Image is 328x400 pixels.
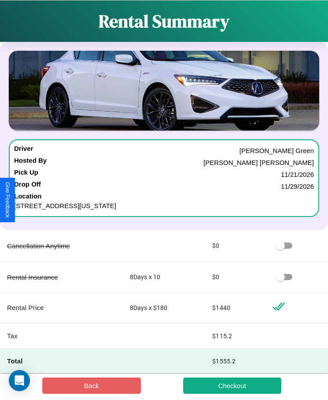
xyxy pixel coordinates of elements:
p: 11 / 29 / 2026 [281,180,314,192]
h4: Location [14,192,314,200]
td: $ 1440 [205,293,265,323]
div: Give Feedback [4,182,11,218]
td: $ 1555.2 [205,349,265,373]
p: Rental Insurance [7,271,116,283]
p: [PERSON_NAME] Green [240,145,314,157]
td: $ 0 [205,230,265,262]
h4: Pick Up [14,168,38,180]
p: Cancellation Anytime [7,240,116,252]
td: 8 Days x $ 180 [123,293,206,323]
button: Back [42,378,141,394]
td: $ 115.2 [205,323,265,349]
h4: Hosted By [14,157,47,168]
p: Rental Price [7,302,116,314]
h1: Rental Summary [99,9,229,33]
div: Open Intercom Messenger [9,370,30,391]
td: $ 0 [205,262,265,293]
p: [STREET_ADDRESS][US_STATE] [14,200,314,212]
button: Checkout [183,378,282,394]
td: 8 Days x 10 [123,262,206,293]
p: Tax [7,330,116,342]
h4: Driver [14,145,33,157]
p: 11 / 21 / 2026 [281,168,314,180]
p: [PERSON_NAME] [PERSON_NAME] [203,157,314,168]
h4: Drop Off [14,180,41,192]
h4: Total [7,356,116,366]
